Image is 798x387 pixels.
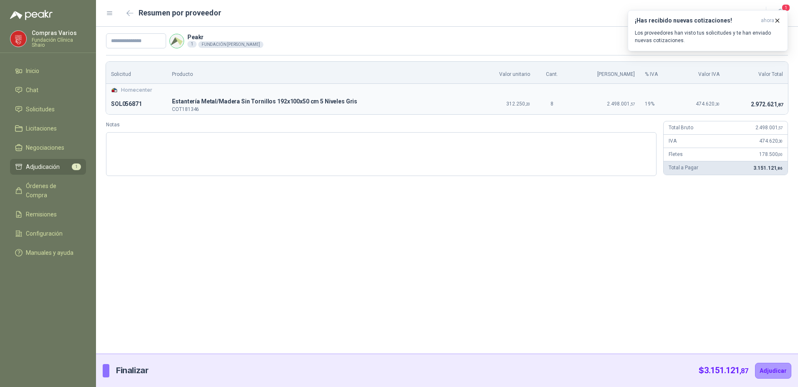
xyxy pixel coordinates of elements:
[740,367,748,375] span: ,87
[10,140,86,156] a: Negociaciones
[26,66,39,75] span: Inicio
[568,62,640,84] th: [PERSON_NAME]
[699,364,748,377] p: $
[106,62,167,84] th: Solicitud
[506,101,530,107] span: 312.250
[26,105,55,114] span: Solicitudes
[10,121,86,136] a: Licitaciones
[170,34,184,48] img: Company Logo
[26,85,38,95] span: Chat
[139,7,221,19] h2: Resumen por proveedor
[525,102,530,106] span: ,20
[704,365,748,375] span: 3.151.121
[172,107,469,112] p: COT181346
[751,101,783,108] span: 2.972.621
[640,94,674,114] td: 19 %
[10,206,86,222] a: Remisiones
[116,364,148,377] p: Finalizar
[106,121,657,129] label: Notas
[755,363,791,379] button: Adjudicar
[111,86,783,94] div: Homecenter
[778,152,783,157] span: ,00
[669,137,677,145] p: IVA
[26,210,57,219] span: Remisiones
[10,10,53,20] img: Logo peakr
[167,62,474,84] th: Producto
[26,143,64,152] span: Negociaciones
[635,29,781,44] p: Los proveedores han visto tus solicitudes y te han enviado nuevas cotizaciones.
[111,87,118,93] img: Company Logo
[32,38,86,48] p: Fundación Clínica Shaio
[10,82,86,98] a: Chat
[172,97,469,107] span: Estantería Metal/Madera Sin Tornillos 192x100x50 cm 5 Niveles Gris
[72,163,81,170] span: 1
[628,10,788,51] button: ¡Has recibido nuevas cotizaciones!ahora Los proveedores han visto tus solicitudes y te han enviad...
[753,165,783,171] span: 3.151.121
[32,30,86,36] p: Compras Varios
[674,62,725,84] th: Valor IVA
[10,63,86,79] a: Inicio
[10,178,86,203] a: Órdenes de Compra
[535,94,568,114] td: 8
[778,126,783,130] span: ,57
[669,151,682,158] p: Fletes
[669,164,698,172] p: Total a Pagar
[759,138,783,144] span: 474.620
[26,229,63,238] span: Configuración
[607,101,635,107] span: 2.498.001
[187,41,197,48] div: 1
[715,102,720,106] span: ,30
[187,34,263,40] p: Peakr
[781,4,790,12] span: 1
[640,62,674,84] th: % IVA
[474,62,535,84] th: Valor unitario
[669,124,693,132] p: Total Bruto
[635,17,758,24] h3: ¡Has recibido nuevas cotizaciones!
[535,62,568,84] th: Cant.
[26,248,73,257] span: Manuales y ayuda
[777,102,783,108] span: ,87
[755,125,783,131] span: 2.498.001
[26,181,78,200] span: Órdenes de Compra
[776,166,783,171] span: ,86
[10,226,86,241] a: Configuración
[10,245,86,261] a: Manuales y ayuda
[761,17,774,24] span: ahora
[10,101,86,117] a: Solicitudes
[26,124,57,133] span: Licitaciones
[26,162,60,171] span: Adjudicación
[773,6,788,21] button: 1
[759,151,783,157] span: 178.500
[696,101,720,107] span: 474.620
[10,31,26,47] img: Company Logo
[172,97,469,107] p: E
[778,139,783,143] span: ,30
[10,159,86,175] a: Adjudicación1
[111,99,162,109] p: SOL056871
[630,102,635,106] span: ,57
[725,62,788,84] th: Valor Total
[198,41,263,48] div: FUNDACIÓN [PERSON_NAME]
